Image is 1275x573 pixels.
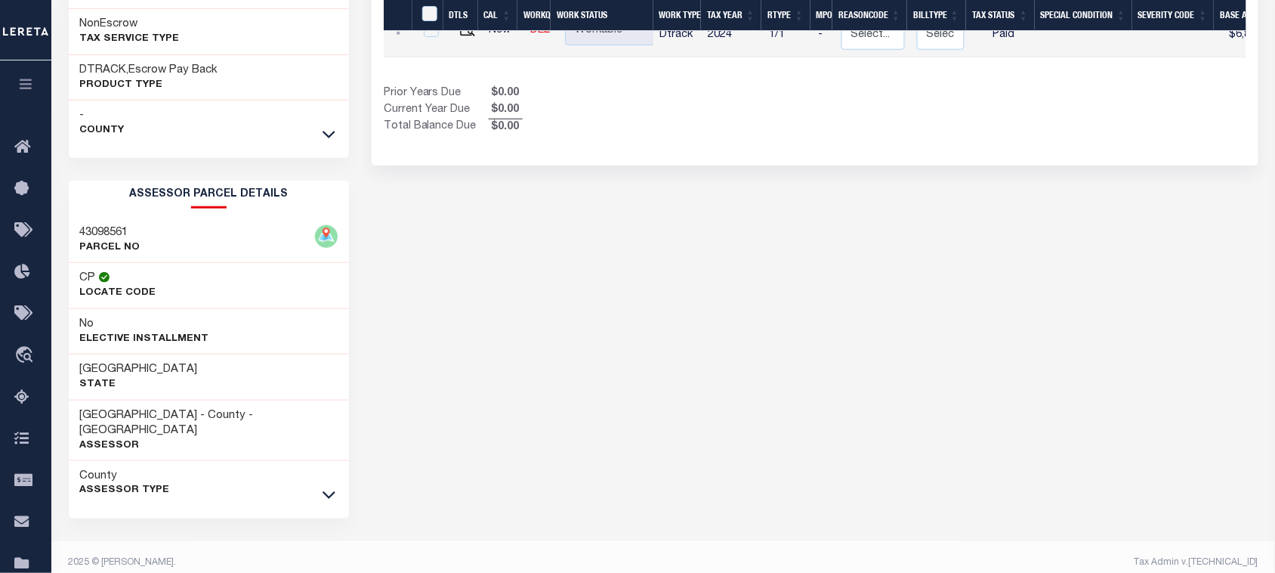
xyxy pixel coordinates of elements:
p: Locate Code [80,286,156,301]
div: 2025 © [PERSON_NAME]. [57,556,664,570]
td: Total Balance Due [384,119,489,135]
td: New [483,10,524,53]
td: 1/1 [764,14,813,57]
i: travel_explore [14,346,39,366]
h3: DTRACK,Escrow Pay Back [80,63,218,78]
a: DEL [531,25,551,36]
td: 2024 [702,14,764,57]
span: $0.00 [489,119,523,136]
p: State [80,377,198,392]
p: Tax Service Type [80,32,180,47]
h3: No [80,317,94,332]
h3: NonEscrow [80,17,180,32]
h3: CP [80,271,96,286]
p: PARCEL NO [80,240,140,256]
span: $0.00 [489,85,523,102]
td: Prior Years Due [384,85,489,102]
span: $0.00 [489,102,523,119]
p: Assessor Type [80,484,170,499]
h3: County [80,469,170,484]
td: Current Year Due [384,102,489,119]
td: Dtrack [654,14,702,57]
h3: - [80,108,125,123]
p: Assessor [80,438,338,454]
h3: [GEOGRAPHIC_DATA] [80,362,198,377]
div: Tax Admin v.[TECHNICAL_ID] [675,556,1258,570]
p: Elective Installment [80,332,209,347]
td: - [813,14,835,57]
p: County [80,123,125,138]
p: Product Type [80,78,218,93]
h3: [GEOGRAPHIC_DATA] - County - [GEOGRAPHIC_DATA] [80,408,338,438]
h2: ASSESSOR PARCEL DETAILS [69,181,349,209]
h3: 43098561 [80,225,140,240]
td: Paid [971,14,1039,57]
